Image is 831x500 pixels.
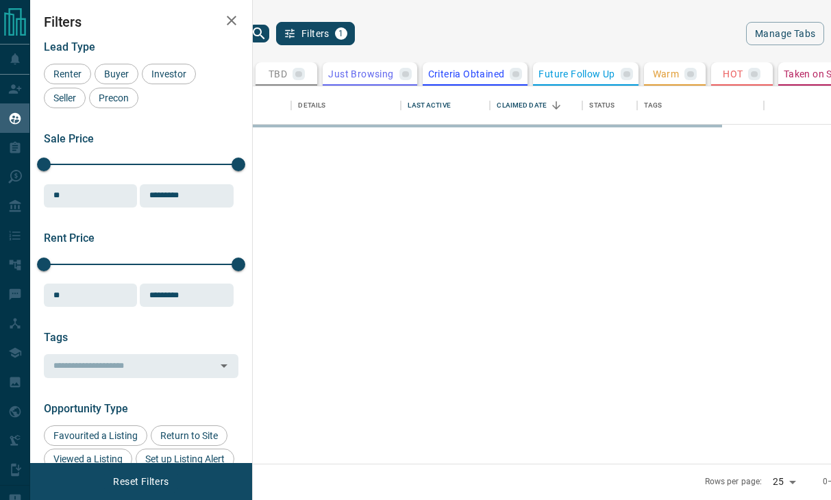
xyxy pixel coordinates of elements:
span: 1 [336,29,346,38]
div: Last Active [408,86,450,125]
button: search button [249,25,269,42]
div: Buyer [95,64,138,84]
div: Precon [89,88,138,108]
button: Reset Filters [104,470,177,493]
p: Rows per page: [705,476,762,488]
span: Favourited a Listing [49,430,142,441]
div: 25 [767,472,800,492]
p: Just Browsing [328,69,393,79]
span: Rent Price [44,232,95,245]
span: Opportunity Type [44,402,128,415]
div: Claimed Date [497,86,547,125]
div: Details [298,86,325,125]
button: Filters1 [276,22,355,45]
div: Details [291,86,401,125]
span: Lead Type [44,40,95,53]
p: Future Follow Up [538,69,615,79]
span: Viewed a Listing [49,453,127,464]
div: Renter [44,64,91,84]
div: Favourited a Listing [44,425,147,446]
div: Seller [44,88,86,108]
div: Last Active [401,86,490,125]
span: Tags [44,331,68,344]
span: Return to Site [156,430,223,441]
div: Return to Site [151,425,227,446]
div: Name [195,86,291,125]
span: Renter [49,68,86,79]
button: Sort [547,96,566,115]
p: HOT [723,69,743,79]
div: Tags [644,86,662,125]
p: TBD [269,69,287,79]
div: Viewed a Listing [44,449,132,469]
div: Claimed Date [490,86,582,125]
span: Seller [49,92,81,103]
span: Sale Price [44,132,94,145]
span: Investor [147,68,191,79]
button: Open [214,356,234,375]
div: Status [582,86,637,125]
div: Investor [142,64,196,84]
div: Status [589,86,615,125]
button: Manage Tabs [746,22,824,45]
div: Set up Listing Alert [136,449,234,469]
div: Tags [637,86,764,125]
p: Criteria Obtained [428,69,505,79]
span: Set up Listing Alert [140,453,230,464]
h2: Filters [44,14,238,30]
p: Warm [653,69,680,79]
span: Buyer [99,68,134,79]
span: Precon [94,92,134,103]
